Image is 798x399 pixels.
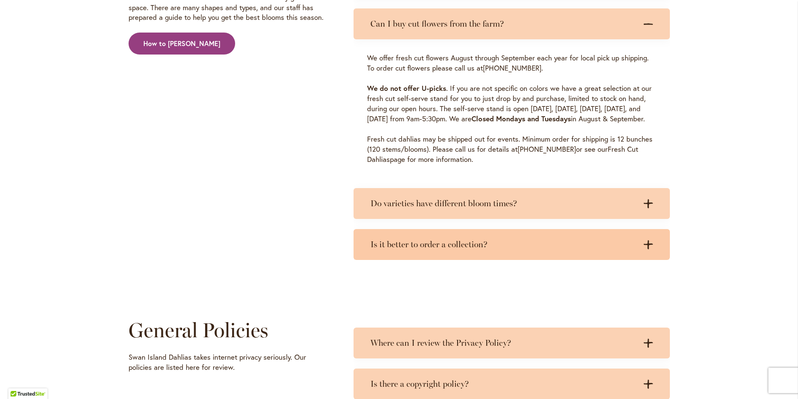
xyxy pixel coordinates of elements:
summary: Do varieties have different bloom times? [354,188,670,219]
summary: Can I buy cut flowers from the farm? [354,8,670,39]
h2: General Policies [129,318,329,342]
p: . If you are not specific on colors we have a great selection at our fresh cut self-serve stand f... [367,83,656,124]
a: Fresh Cut Dahlias [367,144,638,164]
a: [PHONE_NUMBER] [518,144,576,154]
p: Swan Island Dahlias takes internet privacy seriously. Our policies are listed here for review. [129,352,329,372]
a: How to [PERSON_NAME] [129,33,235,55]
h3: Do varieties have different bloom times? [370,198,636,209]
summary: Where can I review the Privacy Policy? [354,328,670,358]
a: [PHONE_NUMBER] [483,63,541,73]
p: Fresh cut dahlias may be shipped out for events. Minimum order for shipping is 12 bunches (120 st... [367,134,656,164]
strong: We do not offer U-picks [367,83,446,93]
h3: Where can I review the Privacy Policy? [370,338,636,348]
span: How to [PERSON_NAME] [143,39,220,49]
strong: Closed Mondays and Tuesdays [472,114,571,123]
h3: Can I buy cut flowers from the farm? [370,19,636,29]
p: We offer fresh cut flowers August through September each year for local pick up shipping. To orde... [367,53,656,73]
h3: Is it better to order a collection? [370,239,636,250]
summary: Is it better to order a collection? [354,229,670,260]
